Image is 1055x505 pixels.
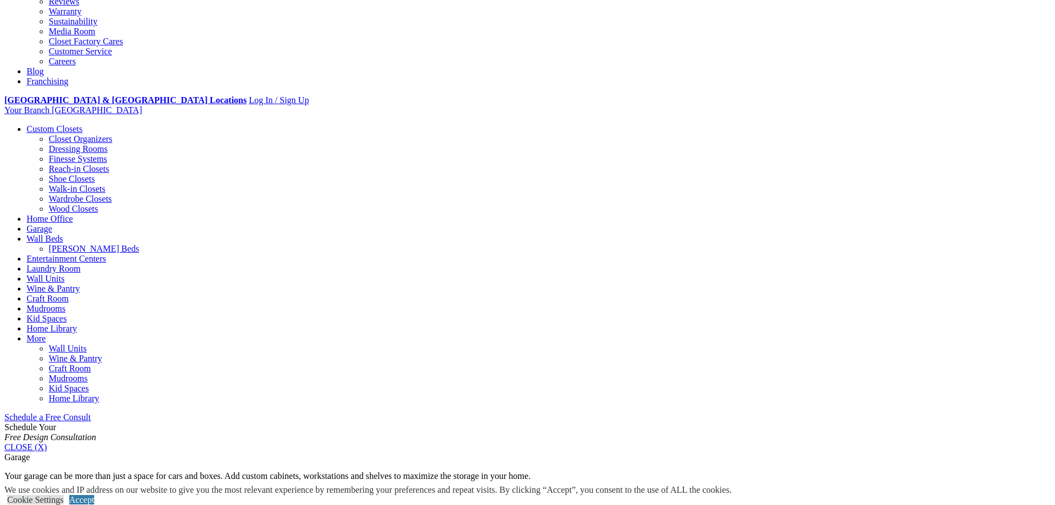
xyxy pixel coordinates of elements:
[49,374,88,383] a: Mudrooms
[4,442,47,452] a: CLOSE (X)
[27,76,69,86] a: Franchising
[4,471,1051,481] p: Your garage can be more than just a space for cars and boxes. Add custom cabinets, workstations a...
[27,314,66,323] a: Kid Spaces
[4,452,30,462] span: Garage
[27,284,80,293] a: Wine & Pantry
[49,204,98,213] a: Wood Closets
[27,67,44,76] a: Blog
[27,334,46,343] a: More menu text will display only on big screen
[49,364,91,373] a: Craft Room
[49,37,123,46] a: Closet Factory Cares
[49,354,102,363] a: Wine & Pantry
[52,105,142,115] span: [GEOGRAPHIC_DATA]
[49,17,97,26] a: Sustainability
[4,412,91,422] a: Schedule a Free Consult (opens a dropdown menu)
[4,95,246,105] a: [GEOGRAPHIC_DATA] & [GEOGRAPHIC_DATA] Locations
[49,344,86,353] a: Wall Units
[49,57,76,66] a: Careers
[249,95,308,105] a: Log In / Sign Up
[49,174,95,183] a: Shoe Closets
[27,124,83,134] a: Custom Closets
[49,154,107,164] a: Finesse Systems
[4,422,96,442] span: Schedule Your
[27,304,65,313] a: Mudrooms
[49,144,107,154] a: Dressing Rooms
[27,234,63,243] a: Wall Beds
[49,394,99,403] a: Home Library
[4,105,49,115] span: Your Branch
[4,432,96,442] em: Free Design Consultation
[4,485,732,495] div: We use cookies and IP address on our website to give you the most relevant experience by remember...
[69,495,94,504] a: Accept
[27,224,52,233] a: Garage
[27,254,106,263] a: Entertainment Centers
[7,495,64,504] a: Cookie Settings
[27,264,80,273] a: Laundry Room
[49,47,112,56] a: Customer Service
[27,294,69,303] a: Craft Room
[27,324,77,333] a: Home Library
[49,244,139,253] a: [PERSON_NAME] Beds
[49,164,109,174] a: Reach-in Closets
[49,184,105,193] a: Walk-in Closets
[49,194,112,203] a: Wardrobe Closets
[49,27,95,36] a: Media Room
[27,214,73,223] a: Home Office
[49,134,112,144] a: Closet Organizers
[4,105,142,115] a: Your Branch [GEOGRAPHIC_DATA]
[49,384,89,393] a: Kid Spaces
[27,274,64,283] a: Wall Units
[49,7,81,16] a: Warranty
